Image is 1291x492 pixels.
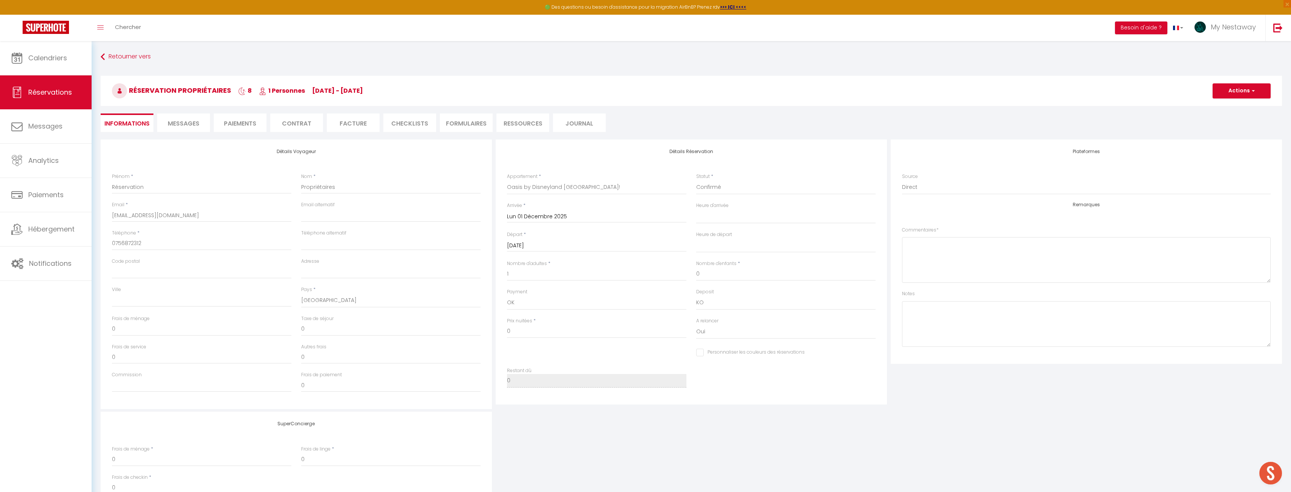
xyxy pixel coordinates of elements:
[696,173,710,180] label: Statut
[28,53,67,63] span: Calendriers
[29,259,72,268] span: Notifications
[112,201,124,208] label: Email
[28,190,64,199] span: Paiements
[112,343,146,351] label: Frais de service
[168,119,199,128] span: Messages
[112,371,142,379] label: Commission
[1259,462,1282,484] div: Ouvrir le chat
[507,260,547,267] label: Nombre d'adultes
[902,202,1271,207] h4: Remarques
[507,288,527,296] label: Payment
[23,21,69,34] img: Super Booking
[301,258,319,265] label: Adresse
[112,421,481,426] h4: SuperConcierge
[112,286,121,293] label: Ville
[696,317,718,325] label: A relancer
[696,260,737,267] label: Nombre d'enfants
[112,149,481,154] h4: Détails Voyageur
[238,86,252,95] span: 8
[301,286,312,293] label: Pays
[112,446,150,453] label: Frais de ménage
[327,113,380,132] li: Facture
[259,86,305,95] span: 1 Personnes
[312,86,363,95] span: [DATE] - [DATE]
[28,121,63,131] span: Messages
[270,113,323,132] li: Contrat
[112,258,140,265] label: Code postal
[902,149,1271,154] h4: Plateformes
[101,113,153,132] li: Informations
[301,173,312,180] label: Nom
[112,173,130,180] label: Prénom
[902,173,918,180] label: Source
[1115,21,1167,34] button: Besoin d'aide ?
[301,315,334,322] label: Taxe de séjour
[383,113,436,132] li: CHECKLISTS
[115,23,141,31] span: Chercher
[301,371,342,379] label: Frais de paiement
[1195,21,1206,33] img: ...
[507,202,522,209] label: Arrivée
[1273,23,1283,32] img: logout
[1189,15,1265,41] a: ... My Nestaway
[720,4,746,10] a: >>> ICI <<<<
[112,315,150,322] label: Frais de ménage
[109,15,147,41] a: Chercher
[507,317,532,325] label: Prix nuitées
[696,231,732,238] label: Heure de départ
[553,113,606,132] li: Journal
[28,224,75,234] span: Hébergement
[440,113,493,132] li: FORMULAIRES
[28,87,72,97] span: Réservations
[902,227,939,234] label: Commentaires
[507,173,538,180] label: Appartement
[507,231,522,238] label: Départ
[301,201,335,208] label: Email alternatif
[507,149,876,154] h4: Détails Réservation
[112,474,148,481] label: Frais de checkin
[1211,22,1256,32] span: My Nestaway
[301,446,331,453] label: Frais de linge
[112,86,231,95] span: Réservation Propriétaires
[301,230,346,237] label: Téléphone alternatif
[101,50,1282,64] a: Retourner vers
[112,230,136,237] label: Téléphone
[28,156,59,165] span: Analytics
[1213,83,1271,98] button: Actions
[696,202,729,209] label: Heure d'arrivée
[507,367,531,374] label: Restant dû
[496,113,549,132] li: Ressources
[301,343,326,351] label: Autres frais
[902,290,915,297] label: Notes
[696,288,714,296] label: Deposit
[214,113,266,132] li: Paiements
